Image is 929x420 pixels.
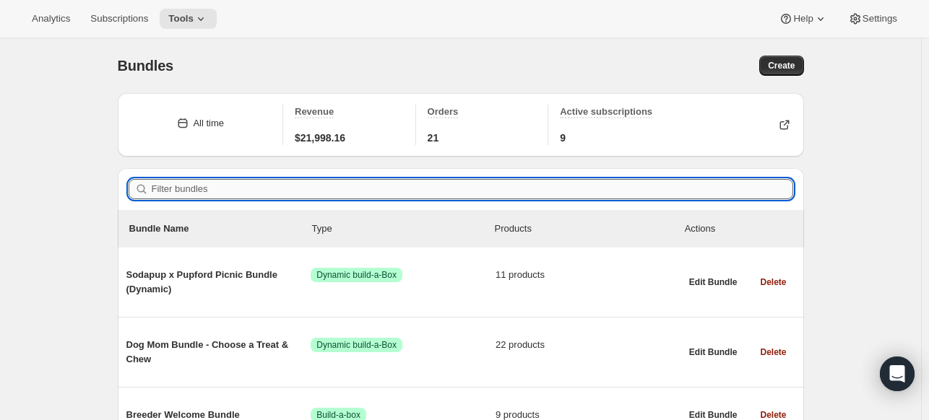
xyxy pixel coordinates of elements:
[760,276,786,288] span: Delete
[560,131,566,145] span: 9
[496,338,680,352] span: 22 products
[428,131,439,145] span: 21
[863,13,897,25] span: Settings
[316,269,397,281] span: Dynamic build-a-Box
[793,13,813,25] span: Help
[312,222,495,236] div: Type
[680,342,746,362] button: Edit Bundle
[496,268,680,282] span: 11 products
[152,179,793,199] input: Filter bundles
[118,58,174,74] span: Bundles
[760,346,786,358] span: Delete
[193,116,224,131] div: All time
[316,339,397,351] span: Dynamic build-a-Box
[685,222,792,236] div: Actions
[770,9,836,29] button: Help
[495,222,678,236] div: Products
[839,9,906,29] button: Settings
[295,131,345,145] span: $21,998.16
[32,13,70,25] span: Analytics
[560,106,652,117] span: Active subscriptions
[129,222,312,236] p: Bundle Name
[160,9,217,29] button: Tools
[428,106,459,117] span: Orders
[689,346,738,358] span: Edit Bundle
[689,276,738,288] span: Edit Bundle
[90,13,148,25] span: Subscriptions
[295,106,334,117] span: Revenue
[82,9,157,29] button: Subscriptions
[168,13,194,25] span: Tools
[880,356,915,391] div: Open Intercom Messenger
[23,9,79,29] button: Analytics
[126,268,311,297] span: Sodapup x Pupford Picnic Bundle (Dynamic)
[751,342,795,362] button: Delete
[680,272,746,292] button: Edit Bundle
[751,272,795,292] button: Delete
[126,338,311,367] span: Dog Mom Bundle - Choose a Treat & Chew
[768,60,795,71] span: Create
[759,56,803,76] button: Create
